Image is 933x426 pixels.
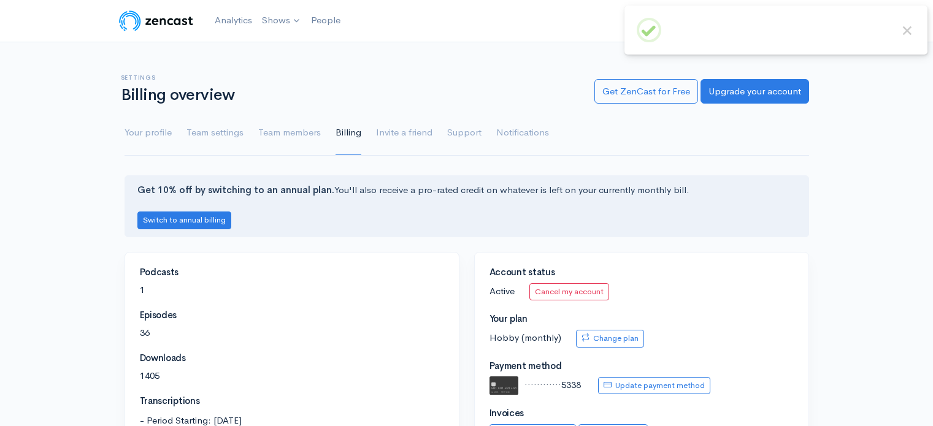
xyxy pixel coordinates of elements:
a: Upgrade your account [701,79,809,104]
p: Hobby (monthly) [490,330,794,348]
button: Switch to annual billing [137,211,231,229]
h4: Transcriptions [140,396,444,406]
button: Close this dialog [899,23,915,39]
img: ZenCast Logo [117,9,195,33]
a: Change plan [576,330,644,348]
h4: Invoices [490,408,794,419]
a: Switch to annual billing [137,213,231,225]
strong: Get 10% off by switching to an annual plan. [137,184,334,196]
p: Active [490,283,794,301]
div: You'll also receive a pro-rated credit on whatever is left on your currently monthly bill. [125,175,809,237]
p: 1 [140,283,444,297]
h4: Downloads [140,353,444,363]
a: Invite a friend [376,111,432,155]
h4: Podcasts [140,267,444,278]
h1: Billing overview [121,86,580,104]
a: Get ZenCast for Free [594,79,698,104]
a: Billing [336,111,361,155]
h4: Account status [490,267,794,278]
span: ············5338 [524,379,581,390]
img: default.svg [490,376,519,395]
h4: Your plan [490,314,794,324]
a: Notifications [496,111,549,155]
a: Team settings [186,111,244,155]
h6: Settings [121,74,580,81]
a: Cancel my account [529,283,609,301]
p: 36 [140,326,444,340]
a: Your profile [125,111,172,155]
a: Team members [258,111,321,155]
p: 1405 [140,369,444,383]
a: Analytics [210,7,257,34]
h4: Payment method [490,361,794,371]
a: Update payment method [598,377,710,395]
a: People [306,7,345,34]
h4: Episodes [140,310,444,321]
a: Support [447,111,482,155]
a: Shows [257,7,306,34]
